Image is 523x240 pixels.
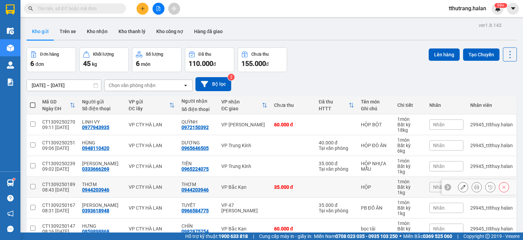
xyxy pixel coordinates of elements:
div: 0972150392 [181,125,209,130]
div: HỘP [361,184,391,190]
div: CT1309250189 [42,182,75,187]
div: Bất kỳ [397,143,423,148]
div: Đã thu [319,99,348,104]
span: caret-down [510,5,516,12]
div: VP nhận [221,99,262,104]
div: Chọn văn phòng nhận [109,82,156,89]
div: Nhãn [429,102,463,108]
div: Nhân viên [470,102,513,108]
button: Số lượng6món [132,47,181,72]
div: 0977943935 [82,125,109,130]
div: Tại văn phòng [319,208,354,213]
span: 6 [136,59,140,68]
div: VP 47 [PERSON_NAME] [221,202,267,213]
span: 155.000 [241,59,266,68]
div: 0859898868 [82,229,109,234]
div: 35.000 đ [274,184,312,190]
img: warehouse-icon [7,27,14,34]
div: THƠM [82,182,122,187]
div: 0966584775 [181,208,209,213]
div: 18 kg [397,231,423,237]
sup: 1 [13,178,15,180]
button: Kho công nợ [151,23,189,40]
div: 08:31 [DATE] [42,208,75,213]
div: VP Trung Kính [221,143,267,148]
div: TIẾN [181,161,215,166]
div: Người gửi [82,99,122,104]
button: Kho thanh lý [113,23,151,40]
div: THƠM [181,182,215,187]
div: HỘP NHỰA MẪU [361,161,391,172]
span: đ [266,61,269,67]
div: 0944203946 [181,187,209,193]
div: Chưa thu [274,102,312,108]
button: aim [168,3,180,15]
div: Ngày ĐH [42,106,70,111]
span: tthutrang.halan [443,4,492,13]
div: QUỲNH [181,119,215,125]
img: logo-vxr [6,4,15,15]
span: | [253,232,254,240]
div: Bất kỳ [397,184,423,190]
span: ⚪️ [399,235,401,238]
div: DƯƠNG [181,140,215,145]
span: question-circle [7,195,14,201]
button: Trên xe [54,23,81,40]
div: LINH VY [82,119,122,125]
svg: open [183,83,188,88]
strong: 0369 525 060 [423,234,452,239]
div: Mã GD [42,99,70,104]
div: 0965224075 [181,166,209,172]
div: HỘP ĐÒ ĂN [361,143,391,148]
span: | [457,232,458,240]
div: Chưa thu [251,52,269,57]
div: Sửa đơn hàng [458,182,468,192]
div: 0944203946 [82,187,109,193]
span: Nhãn [433,143,445,148]
div: 0948110420 [82,145,109,151]
div: CT1309250239 [42,161,75,166]
div: 1 món [397,158,423,164]
th: Toggle SortBy [39,96,79,114]
div: 60.000 đ [274,226,312,231]
div: 40.000 đ [319,140,354,145]
div: 29945_ttlthuy.halan [470,205,513,211]
input: Tìm tên, số ĐT hoặc mã đơn [37,5,118,12]
span: Nhãn [433,226,445,231]
div: CT1309250147 [42,223,75,229]
div: 0333666269 [82,166,109,172]
div: CT1309250167 [42,202,75,208]
div: 1 món [397,137,423,143]
div: 29945_ttlthuy.halan [470,164,513,169]
span: file-add [156,6,161,11]
div: 09:06 [DATE] [42,145,75,151]
span: Miền Nam [314,232,398,240]
div: 60.000 đ [274,122,312,127]
span: aim [172,6,176,11]
div: ĐC giao [221,106,262,111]
img: icon-new-feature [495,5,501,12]
div: VP CTY HÀ LAN [129,164,175,169]
div: CHÍN [181,223,215,229]
div: TUYẾT [181,202,215,208]
sup: 2 [228,74,235,81]
div: Khối lượng [93,52,114,57]
span: copyright [485,234,490,239]
div: 29945_ttlthuy.halan [470,226,513,231]
div: Ghi chú [361,106,391,111]
button: Kho gửi [27,23,54,40]
button: Hàng đã giao [189,23,228,40]
div: Bất kỳ [397,122,423,127]
th: Toggle SortBy [218,96,271,114]
button: plus [137,3,148,15]
div: Bất kỳ [397,205,423,211]
span: Nhãn [433,205,445,211]
div: 09:11 [DATE] [42,125,75,130]
div: 0393618948 [82,208,109,213]
div: Số điện thoại [82,106,122,111]
div: KHÁNH LINH [82,202,122,208]
div: 1 món [397,200,423,205]
div: 1 món [397,179,423,184]
span: Cung cấp máy in - giấy in: [259,232,312,240]
div: 09:02 [DATE] [42,166,75,172]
